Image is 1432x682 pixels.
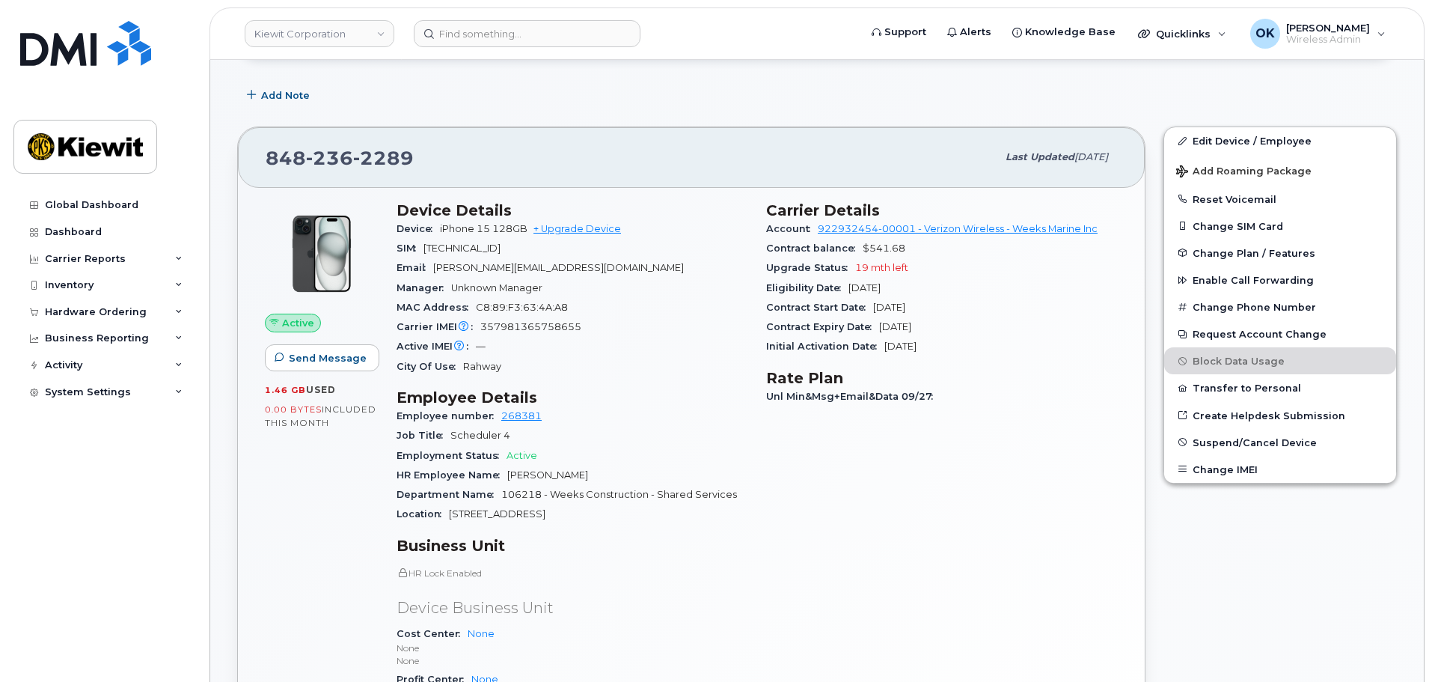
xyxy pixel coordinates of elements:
span: Contract balance [766,243,863,254]
span: [DATE] [848,282,881,293]
span: 357981365758655 [480,321,581,332]
p: Device Business Unit [397,597,748,619]
h3: Rate Plan [766,369,1118,387]
span: Rahway [463,361,501,372]
span: included this month [265,404,376,428]
span: 19 mth left [855,262,908,273]
iframe: Messenger Launcher [1367,617,1421,671]
a: None [468,628,495,639]
h3: Device Details [397,201,748,219]
span: [DATE] [879,321,911,332]
span: iPhone 15 128GB [440,223,527,234]
span: Carrier IMEI [397,321,480,332]
span: Quicklinks [1156,28,1211,40]
button: Reset Voicemail [1164,186,1396,213]
span: SIM [397,243,423,254]
span: Contract Expiry Date [766,321,879,332]
span: Device [397,223,440,234]
span: Initial Activation Date [766,341,884,352]
a: Knowledge Base [1002,17,1126,47]
button: Request Account Change [1164,320,1396,347]
span: Email [397,262,433,273]
button: Change Plan / Features [1164,240,1396,267]
p: None [397,642,748,654]
span: — [476,341,486,352]
button: Send Message [265,344,379,371]
span: $541.68 [863,243,905,254]
span: [STREET_ADDRESS] [449,508,545,520]
button: Block Data Usage [1164,347,1396,374]
span: Unl Min&Msg+Email&Data 09/27 [766,391,940,402]
span: 1.46 GB [265,385,306,395]
span: Change Plan / Features [1193,247,1315,258]
h3: Employee Details [397,389,748,407]
span: Knowledge Base [1025,25,1116,40]
h3: Business Unit [397,537,748,555]
span: [DATE] [1074,151,1108,162]
span: [PERSON_NAME][EMAIL_ADDRESS][DOMAIN_NAME] [433,262,684,273]
span: Department Name [397,489,501,500]
span: Last updated [1006,151,1074,162]
button: Add Note [237,82,322,109]
span: 106218 - Weeks Construction - Shared Services [501,489,737,500]
span: Add Note [261,88,310,103]
span: [TECHNICAL_ID] [423,243,501,254]
span: Alerts [960,25,991,40]
span: Cost Center [397,628,468,639]
a: Create Helpdesk Submission [1164,402,1396,429]
button: Enable Call Forwarding [1164,267,1396,293]
span: [DATE] [884,341,917,352]
span: Wireless Admin [1286,34,1370,46]
button: Change SIM Card [1164,213,1396,240]
span: OK [1255,25,1275,43]
a: Alerts [937,17,1002,47]
a: Support [861,17,937,47]
a: + Upgrade Device [533,223,621,234]
span: Add Roaming Package [1176,165,1312,180]
span: Contract Start Date [766,302,873,313]
span: 2289 [353,147,414,169]
button: Change IMEI [1164,456,1396,483]
span: Employee number [397,410,501,421]
span: used [306,384,336,395]
span: Job Title [397,430,450,441]
span: Active [282,316,314,330]
span: Suspend/Cancel Device [1193,436,1317,448]
span: C8:89:F3:63:4A:A8 [476,302,568,313]
span: Unknown Manager [451,282,542,293]
span: 0.00 Bytes [265,404,322,415]
input: Find something... [414,20,640,47]
button: Add Roaming Package [1164,155,1396,186]
span: Upgrade Status [766,262,855,273]
span: Account [766,223,818,234]
span: [PERSON_NAME] [507,469,588,481]
span: [DATE] [873,302,905,313]
button: Transfer to Personal [1164,374,1396,401]
span: Send Message [289,351,367,365]
button: Change Phone Number [1164,293,1396,320]
span: Active IMEI [397,341,476,352]
span: Scheduler 4 [450,430,510,441]
span: City Of Use [397,361,463,372]
p: HR Lock Enabled [397,567,748,579]
span: Manager [397,282,451,293]
span: 236 [306,147,353,169]
a: Edit Device / Employee [1164,127,1396,154]
span: Support [884,25,926,40]
span: HR Employee Name [397,469,507,481]
a: Kiewit Corporation [245,20,394,47]
img: iPhone_15_Black.png [277,209,367,299]
button: Suspend/Cancel Device [1164,429,1396,456]
p: None [397,654,748,667]
span: MAC Address [397,302,476,313]
div: Olivia Keller [1240,19,1396,49]
span: Active [507,450,537,461]
a: 922932454-00001 - Verizon Wireless - Weeks Marine Inc [818,223,1098,234]
span: Location [397,508,449,520]
h3: Carrier Details [766,201,1118,219]
span: 848 [266,147,414,169]
div: Quicklinks [1127,19,1237,49]
span: [PERSON_NAME] [1286,22,1370,34]
span: Eligibility Date [766,282,848,293]
a: 268381 [501,410,542,421]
